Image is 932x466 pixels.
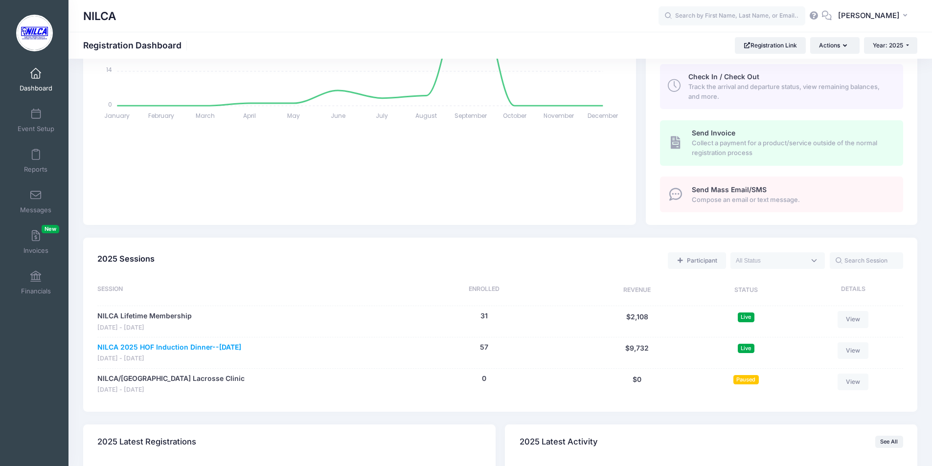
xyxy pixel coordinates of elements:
[376,111,388,120] tspan: July
[581,311,694,332] div: $2,108
[42,225,59,233] span: New
[581,342,694,363] div: $9,732
[660,120,903,165] a: Send Invoice Collect a payment for a product/service outside of the normal registration process
[733,375,759,384] span: Paused
[873,42,903,49] span: Year: 2025
[13,103,59,137] a: Event Setup
[13,144,59,178] a: Reports
[830,252,903,269] input: Search Session
[23,246,48,255] span: Invoices
[588,111,619,120] tspan: December
[688,72,759,81] span: Check In / Check Out
[864,37,917,54] button: Year: 2025
[97,428,196,456] h4: 2025 Latest Registrations
[668,252,726,269] a: Add a new manual registration
[97,354,241,363] span: [DATE] - [DATE]
[660,64,903,109] a: Check In / Check Out Track the arrival and departure status, view remaining balances, and more.
[736,256,805,265] textarea: Search
[692,129,735,137] span: Send Invoice
[688,82,892,101] span: Track the arrival and departure status, view remaining balances, and more.
[581,374,694,395] div: $0
[331,111,345,120] tspan: June
[520,428,598,456] h4: 2025 Latest Activity
[97,285,387,296] div: Session
[692,185,767,194] span: Send Mass Email/SMS
[387,285,581,296] div: Enrolled
[480,342,488,353] button: 57
[832,5,917,27] button: [PERSON_NAME]
[480,311,488,321] button: 31
[16,15,53,51] img: NILCA
[24,165,47,174] span: Reports
[18,125,54,133] span: Event Setup
[83,40,190,50] h1: Registration Dashboard
[415,111,437,120] tspan: August
[875,436,903,447] a: See All
[97,385,245,395] span: [DATE] - [DATE]
[243,111,256,120] tspan: April
[13,225,59,259] a: InvoicesNew
[692,195,892,205] span: Compose an email or text message.
[97,323,192,333] span: [DATE] - [DATE]
[455,111,487,120] tspan: September
[97,374,245,384] a: NILCA/[GEOGRAPHIC_DATA] Lacrosse Clinic
[581,285,694,296] div: Revenue
[97,254,155,264] span: 2025 Sessions
[738,344,754,353] span: Live
[20,84,52,92] span: Dashboard
[196,111,215,120] tspan: March
[482,374,486,384] button: 0
[288,111,300,120] tspan: May
[105,111,130,120] tspan: January
[97,342,241,353] a: NILCA 2025 HOF Induction Dinner--[DATE]
[503,111,527,120] tspan: October
[692,138,892,157] span: Collect a payment for a product/service outside of the normal registration process
[148,111,174,120] tspan: February
[107,66,113,74] tspan: 14
[544,111,574,120] tspan: November
[838,10,900,21] span: [PERSON_NAME]
[109,100,113,108] tspan: 0
[810,37,859,54] button: Actions
[838,342,869,359] a: View
[694,285,798,296] div: Status
[13,184,59,219] a: Messages
[838,374,869,390] a: View
[13,63,59,97] a: Dashboard
[735,37,806,54] a: Registration Link
[20,206,51,214] span: Messages
[838,311,869,328] a: View
[13,266,59,300] a: Financials
[21,287,51,295] span: Financials
[659,6,805,26] input: Search by First Name, Last Name, or Email...
[660,177,903,212] a: Send Mass Email/SMS Compose an email or text message.
[798,285,903,296] div: Details
[97,311,192,321] a: NILCA Lifetime Membership
[83,5,116,27] h1: NILCA
[738,312,754,322] span: Live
